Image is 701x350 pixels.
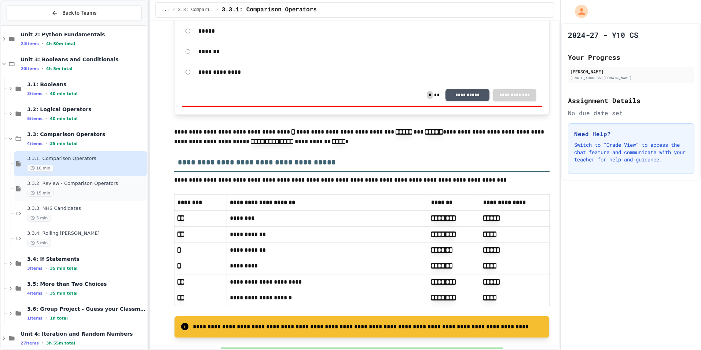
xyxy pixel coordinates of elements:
[216,7,219,13] span: /
[62,9,96,17] span: Back to Teams
[574,141,688,163] p: Switch to "Grade View" to access the chat feature and communicate with your teacher for help and ...
[21,331,146,337] span: Unit 4: Iteration and Random Numbers
[27,316,43,321] span: 1 items
[27,306,146,312] span: 3.6: Group Project - Guess your Classmates!
[27,141,43,146] span: 4 items
[46,66,73,71] span: 4h 5m total
[42,66,43,72] span: •
[45,141,47,146] span: •
[27,291,43,296] span: 4 items
[45,290,47,296] span: •
[27,266,43,271] span: 3 items
[574,130,688,138] h3: Need Help?
[50,316,68,321] span: 1h total
[45,116,47,121] span: •
[27,281,146,287] span: 3.5: More than Two Choices
[27,230,146,237] span: 3.3.4: Rolling [PERSON_NAME]
[45,265,47,271] span: •
[568,52,694,62] h2: Your Progress
[21,341,39,346] span: 27 items
[568,95,694,106] h2: Assignment Details
[21,66,39,71] span: 20 items
[172,7,175,13] span: /
[27,256,146,262] span: 3.4: If Statements
[46,41,75,46] span: 4h 50m total
[178,7,213,13] span: 3.3: Comparison Operators
[50,266,77,271] span: 35 min total
[21,56,146,63] span: Unit 3: Booleans and Conditionals
[27,181,146,187] span: 3.3.2: Review - Comparison Operators
[568,30,638,40] h1: 2024-27 - Y10 CS
[42,41,43,47] span: •
[27,205,146,212] span: 3.3.3: NHS Candidates
[7,5,142,21] button: Back to Teams
[45,315,47,321] span: •
[27,190,54,197] span: 15 min
[27,240,51,247] span: 5 min
[27,131,146,138] span: 3.3: Comparison Operators
[50,116,77,121] span: 40 min total
[50,91,77,96] span: 40 min total
[570,75,692,81] div: [EMAIL_ADDRESS][DOMAIN_NAME]
[46,341,75,346] span: 3h 55m total
[27,156,146,162] span: 3.3.1: Comparison Operators
[27,116,43,121] span: 5 items
[567,3,590,20] div: My Account
[50,141,77,146] span: 35 min total
[27,91,43,96] span: 3 items
[27,165,54,172] span: 10 min
[162,7,170,13] span: ...
[570,68,692,75] div: [PERSON_NAME]
[21,41,39,46] span: 24 items
[27,215,51,222] span: 5 min
[42,340,43,346] span: •
[568,109,694,117] div: No due date set
[222,6,317,14] span: 3.3.1: Comparison Operators
[50,291,77,296] span: 35 min total
[27,81,146,88] span: 3.1: Booleans
[45,91,47,96] span: •
[27,106,146,113] span: 3.2: Logical Operators
[21,31,146,38] span: Unit 2: Python Fundamentals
